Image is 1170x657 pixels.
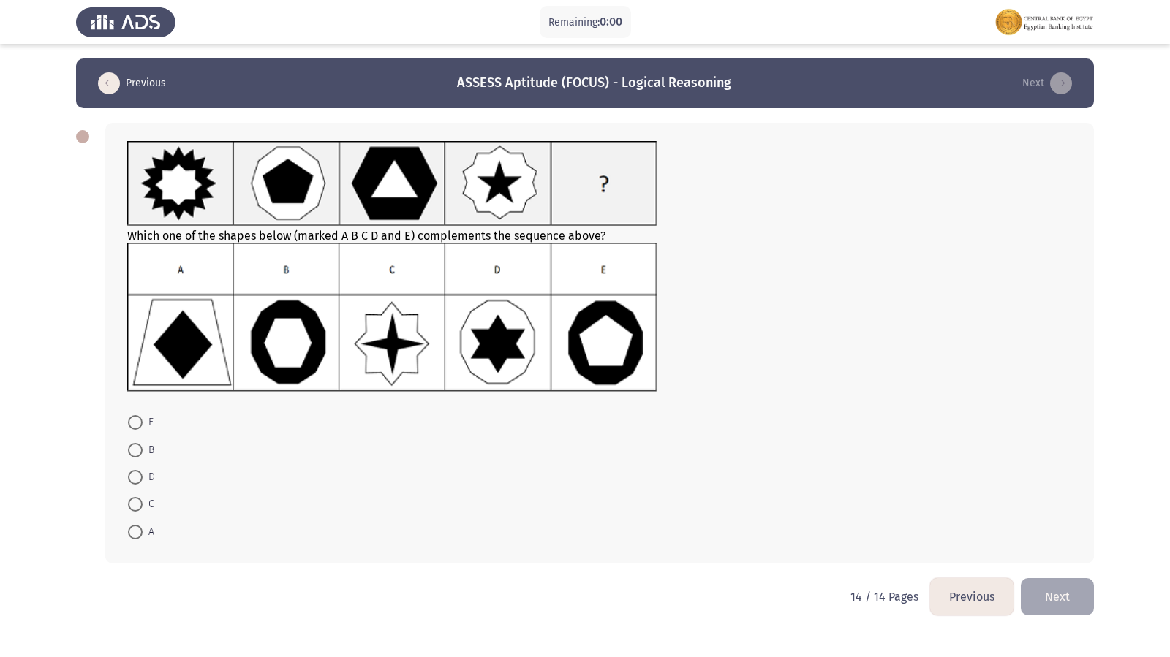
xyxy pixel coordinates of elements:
span: B [143,441,154,459]
button: load next page [1018,72,1076,95]
img: Assess Talent Management logo [76,1,175,42]
img: UkFYMDA4NkFfQ0FUXzIwMjEucG5nMTYyMjAzMjk5NTY0Mw==.png [127,141,657,226]
span: 0:00 [600,15,622,29]
div: Which one of the shapes below (marked A B C D and E) complements the sequence above? [127,141,1072,395]
span: C [143,495,154,513]
img: Assessment logo of FOCUS Assessment 3 Modules EN [994,1,1094,42]
h3: ASSESS Aptitude (FOCUS) - Logical Reasoning [457,74,731,92]
button: load previous page [94,72,170,95]
img: UkFYMDA4NkJfdXBkYXRlZF9DQVRfMjAyMS5wbmcxNjIyMDMzMDM0MDMy.png [127,243,657,392]
span: A [143,523,154,541]
button: load previous page [930,578,1014,615]
span: D [143,468,155,486]
span: E [143,414,154,431]
button: load next page [1021,578,1094,615]
p: 14 / 14 Pages [850,590,918,604]
p: Remaining: [548,13,622,31]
